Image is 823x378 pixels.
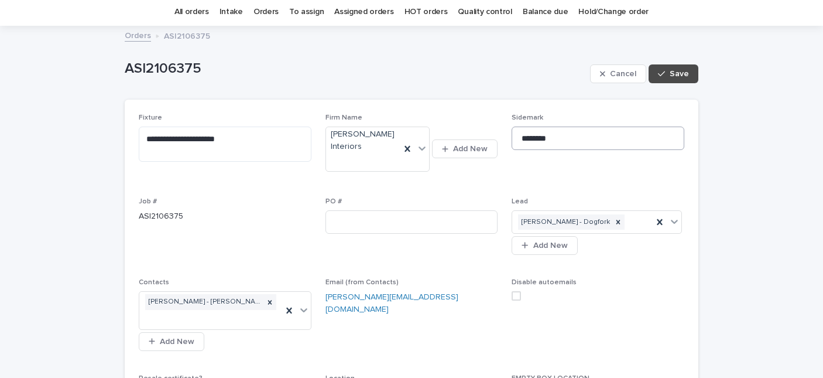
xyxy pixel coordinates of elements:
[139,210,311,223] p: ASI2106375
[512,279,577,286] span: Disable autoemails
[432,139,498,158] button: Add New
[518,214,612,230] div: [PERSON_NAME] - Dogfork
[325,114,362,121] span: Firm Name
[331,128,396,153] span: [PERSON_NAME] Interiors
[649,64,698,83] button: Save
[139,198,157,205] span: Job #
[670,70,689,78] span: Save
[325,198,342,205] span: PO #
[512,236,577,255] button: Add New
[139,279,169,286] span: Contacts
[512,198,528,205] span: Lead
[512,114,543,121] span: Sidemark
[160,338,194,346] span: Add New
[325,293,458,314] a: [PERSON_NAME][EMAIL_ADDRESS][DOMAIN_NAME]
[125,28,151,42] a: Orders
[139,332,204,351] button: Add New
[453,145,488,153] span: Add New
[125,60,585,77] p: ASI2106375
[145,294,263,310] div: [PERSON_NAME] - [PERSON_NAME] Interiors
[590,64,646,83] button: Cancel
[610,70,636,78] span: Cancel
[325,279,399,286] span: Email (from Contacts)
[533,241,568,250] span: Add New
[139,114,162,121] span: Fixture
[164,29,210,42] p: ASI2106375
